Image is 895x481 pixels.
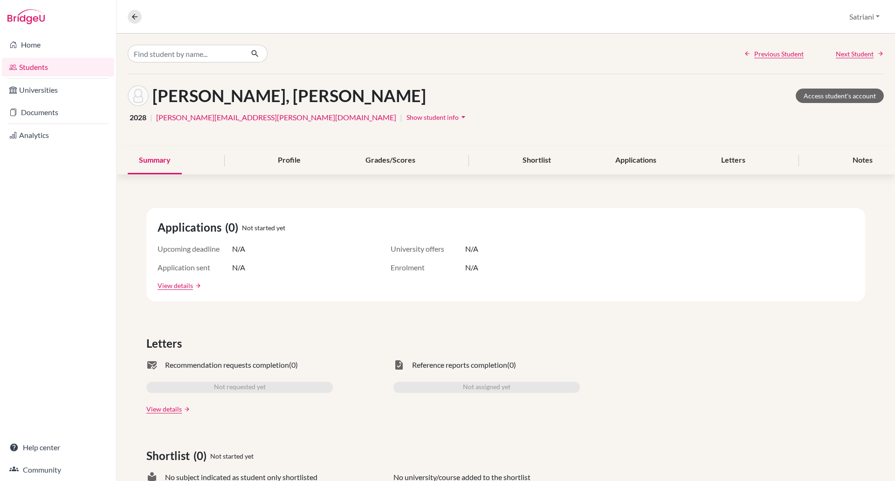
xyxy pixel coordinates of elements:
span: Upcoming deadline [158,243,232,254]
span: N/A [232,262,245,273]
span: Applications [158,219,225,236]
span: task [393,359,405,371]
span: mark_email_read [146,359,158,371]
a: Students [2,58,114,76]
a: Home [2,35,114,54]
h1: [PERSON_NAME], [PERSON_NAME] [152,86,426,106]
span: University offers [391,243,465,254]
span: Letters [146,335,186,352]
span: Not requested yet [214,382,266,393]
span: Show student info [406,113,459,121]
img: Sean Mackay Wongso's avatar [128,85,149,106]
span: Previous Student [754,49,804,59]
span: Not assigned yet [463,382,510,393]
span: N/A [465,243,478,254]
div: Letters [710,147,757,174]
span: Not started yet [210,451,254,461]
a: Analytics [2,126,114,144]
i: arrow_drop_down [459,112,468,122]
span: Application sent [158,262,232,273]
a: Community [2,460,114,479]
span: Enrolment [391,262,465,273]
span: (0) [193,447,210,464]
a: Universities [2,81,114,99]
span: | [400,112,402,123]
button: Satriani [845,8,884,26]
span: Not started yet [242,223,285,233]
span: Next Student [836,49,874,59]
a: [PERSON_NAME][EMAIL_ADDRESS][PERSON_NAME][DOMAIN_NAME] [156,112,396,123]
span: (0) [289,359,298,371]
div: Notes [841,147,884,174]
div: Profile [267,147,312,174]
a: View details [146,404,182,414]
span: (0) [225,219,242,236]
a: Next Student [836,49,884,59]
div: Summary [128,147,182,174]
div: Shortlist [511,147,562,174]
span: N/A [232,243,245,254]
span: Shortlist [146,447,193,464]
a: View details [158,281,193,290]
a: Previous Student [744,49,804,59]
div: Grades/Scores [354,147,427,174]
span: Recommendation requests completion [165,359,289,371]
div: Applications [604,147,668,174]
a: arrow_forward [193,282,201,289]
a: Access student's account [796,89,884,103]
input: Find student by name... [128,45,243,62]
a: arrow_forward [182,406,190,412]
span: 2028 [130,112,146,123]
span: N/A [465,262,478,273]
a: Documents [2,103,114,122]
button: Show student infoarrow_drop_down [406,110,468,124]
a: Help center [2,438,114,457]
span: Reference reports completion [412,359,507,371]
span: (0) [507,359,516,371]
span: | [150,112,152,123]
img: Bridge-U [7,9,45,24]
